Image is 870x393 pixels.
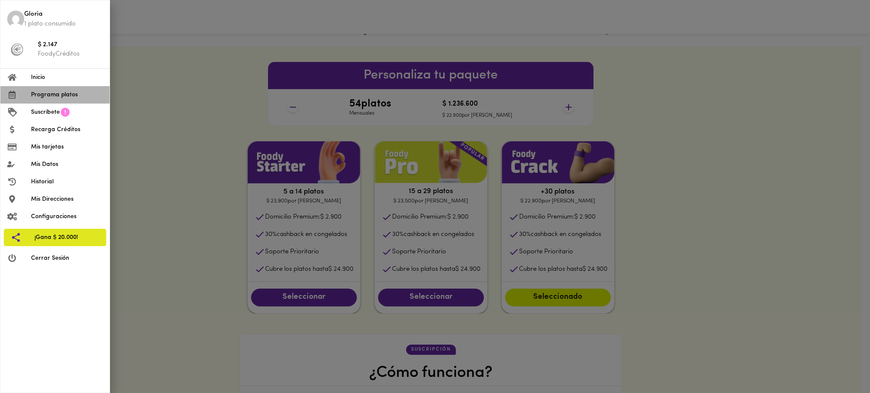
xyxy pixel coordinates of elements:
span: Mis Direcciones [31,195,103,204]
span: Suscríbete [31,108,60,117]
span: Mis Datos [31,160,103,169]
span: Configuraciones [31,212,103,221]
span: Historial [31,177,103,186]
span: Recarga Créditos [31,125,103,134]
span: Mis tarjetas [31,143,103,152]
span: ¡Gana $ 20.000! [34,233,99,242]
iframe: Messagebird Livechat Widget [821,344,862,385]
span: $ 2.147 [38,40,103,50]
p: FoodyCréditos [38,50,103,59]
img: foody-creditos-black.png [11,43,23,56]
span: Cerrar Sesión [31,254,103,263]
p: 1 plato consumido [24,20,103,28]
span: Gloria [24,10,103,20]
span: Inicio [31,73,103,82]
span: Programa platos [31,90,103,99]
